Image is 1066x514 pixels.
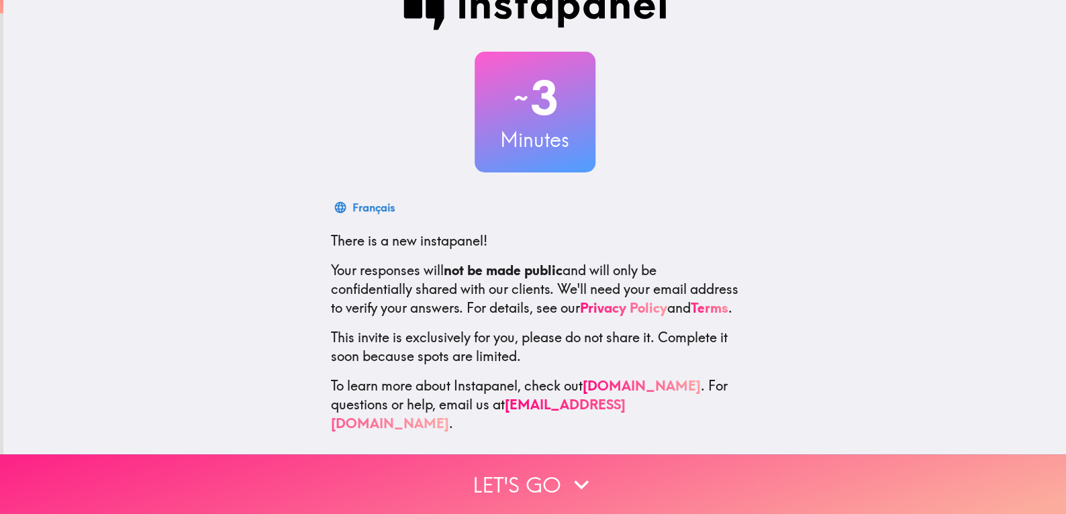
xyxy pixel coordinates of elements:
[331,194,400,221] button: Français
[331,376,739,433] p: To learn more about Instapanel, check out . For questions or help, email us at .
[331,261,739,317] p: Your responses will and will only be confidentially shared with our clients. We'll need your emai...
[352,198,395,217] div: Français
[331,328,739,366] p: This invite is exclusively for you, please do not share it. Complete it soon because spots are li...
[512,78,530,118] span: ~
[331,396,626,431] a: [EMAIL_ADDRESS][DOMAIN_NAME]
[475,125,595,154] h3: Minutes
[475,70,595,125] h2: 3
[583,377,701,394] a: [DOMAIN_NAME]
[691,299,728,316] a: Terms
[580,299,667,316] a: Privacy Policy
[444,262,563,278] b: not be made public
[331,232,487,249] span: There is a new instapanel!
